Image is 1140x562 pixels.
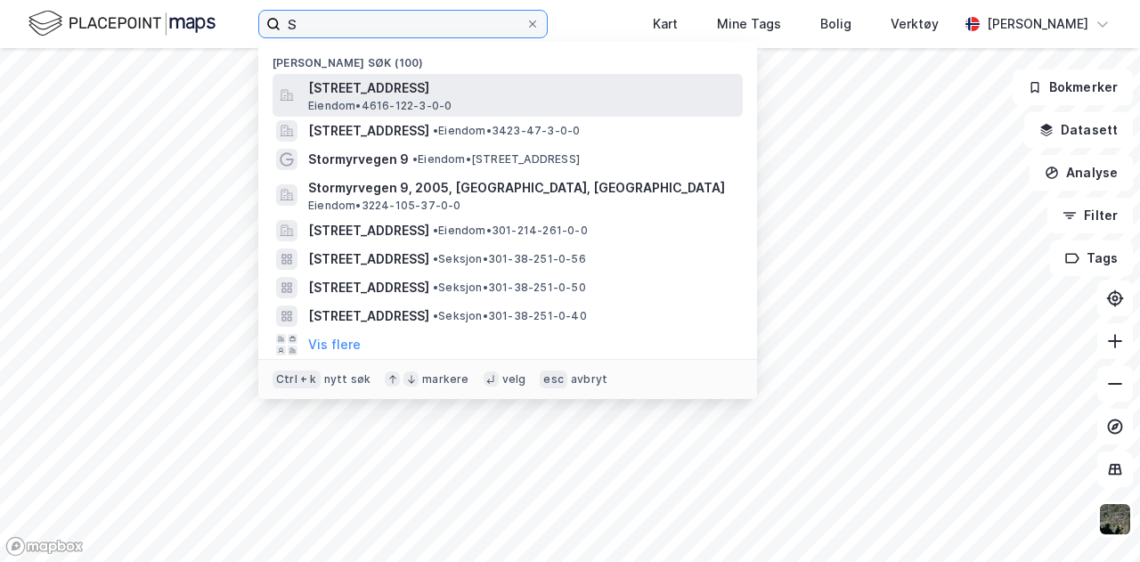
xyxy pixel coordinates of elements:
span: [STREET_ADDRESS] [308,220,429,241]
a: Mapbox homepage [5,536,84,557]
button: Tags [1050,240,1133,276]
span: • [433,281,438,294]
div: Kontrollprogram for chat [1051,476,1140,562]
div: [PERSON_NAME] [987,13,1088,35]
img: logo.f888ab2527a4732fd821a326f86c7f29.svg [28,8,216,39]
span: [STREET_ADDRESS] [308,248,429,270]
span: Seksjon • 301-38-251-0-40 [433,309,587,323]
span: [STREET_ADDRESS] [308,77,736,99]
div: avbryt [571,372,607,387]
span: • [433,252,438,265]
span: Seksjon • 301-38-251-0-50 [433,281,586,295]
div: Mine Tags [717,13,781,35]
span: • [433,309,438,322]
button: Analyse [1030,155,1133,191]
button: Datasett [1024,112,1133,148]
div: velg [502,372,526,387]
div: esc [540,371,567,388]
span: [STREET_ADDRESS] [308,305,429,327]
span: Seksjon • 301-38-251-0-56 [433,252,586,266]
span: Eiendom • 301-214-261-0-0 [433,224,588,238]
span: Eiendom • [STREET_ADDRESS] [412,152,580,167]
span: • [433,224,438,237]
button: Filter [1047,198,1133,233]
span: Stormyrvegen 9, 2005, [GEOGRAPHIC_DATA], [GEOGRAPHIC_DATA] [308,177,736,199]
div: Verktøy [891,13,939,35]
div: markere [422,372,468,387]
span: Eiendom • 3423-47-3-0-0 [433,124,580,138]
iframe: Chat Widget [1051,476,1140,562]
span: Eiendom • 3224-105-37-0-0 [308,199,461,213]
button: Bokmerker [1013,69,1133,105]
span: Stormyrvegen 9 [308,149,409,170]
div: Bolig [820,13,851,35]
span: [STREET_ADDRESS] [308,277,429,298]
div: nytt søk [324,372,371,387]
span: Eiendom • 4616-122-3-0-0 [308,99,452,113]
span: [STREET_ADDRESS] [308,120,429,142]
button: Vis flere [308,334,361,355]
div: [PERSON_NAME] søk (100) [258,42,757,74]
input: Søk på adresse, matrikkel, gårdeiere, leietakere eller personer [281,11,525,37]
span: • [412,152,418,166]
div: Kart [653,13,678,35]
div: Ctrl + k [273,371,321,388]
span: • [433,124,438,137]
